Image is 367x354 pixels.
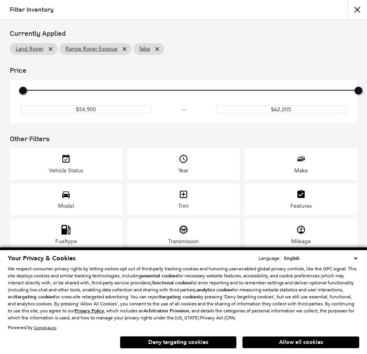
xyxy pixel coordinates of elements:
[144,308,189,314] strong: Arbitration Provision
[8,265,359,321] p: We respect consumer privacy rights by letting visitors opt out of third-party tracking cookies an...
[282,254,359,262] select: Language Select
[259,256,281,261] div: Language:
[8,254,76,263] span: Your Privacy & Cookies
[34,325,56,330] a: ComplyAuto
[242,336,359,348] button: Allow all cookies
[152,280,191,286] strong: functional cookies
[16,294,54,300] strong: targeting cookies
[120,336,237,349] button: Deny targeting cookies
[141,273,177,279] strong: essential cookies
[75,308,104,314] a: Privacy Policy
[197,287,232,293] strong: analytics cookies
[160,294,198,300] strong: targeting cookies
[8,325,56,330] div: Powered by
